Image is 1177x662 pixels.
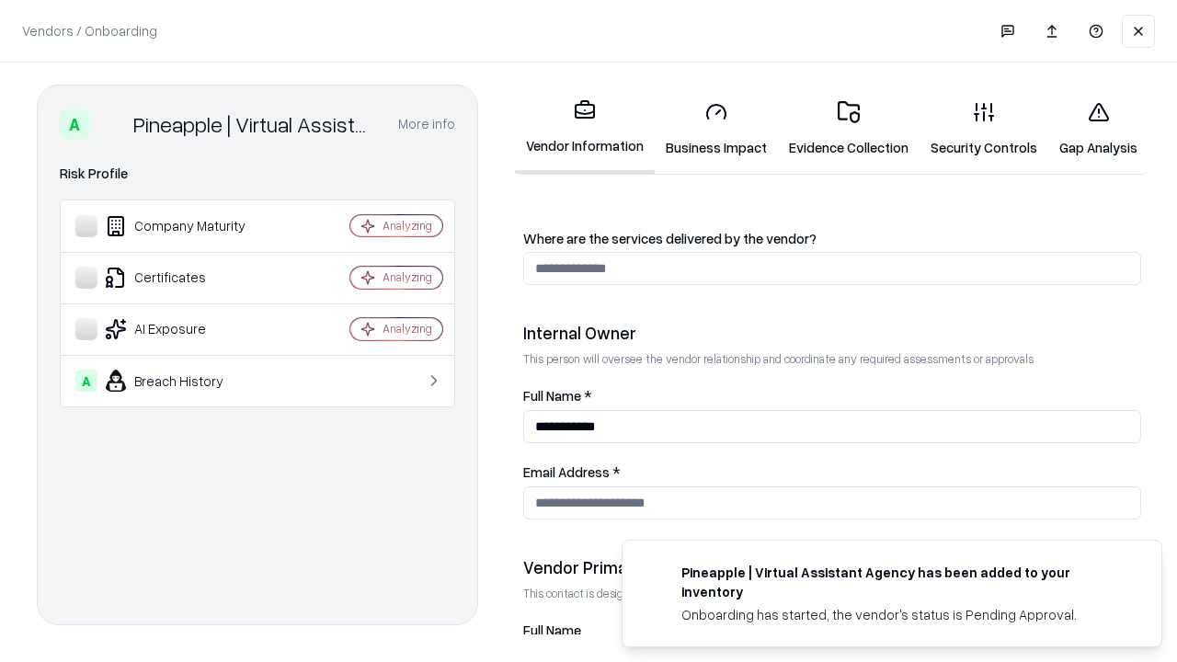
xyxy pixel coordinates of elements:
[523,586,1141,601] p: This contact is designated to receive the assessment request from Shift
[523,322,1141,344] div: Internal Owner
[398,108,455,141] button: More info
[778,86,920,172] a: Evidence Collection
[383,321,432,337] div: Analyzing
[523,232,1141,245] label: Where are the services delivered by the vendor?
[75,267,295,289] div: Certificates
[383,269,432,285] div: Analyzing
[133,109,376,139] div: Pineapple | Virtual Assistant Agency
[75,215,295,237] div: Company Maturity
[523,465,1141,479] label: Email Address *
[515,85,655,174] a: Vendor Information
[75,318,295,340] div: AI Exposure
[523,623,1141,637] label: Full Name
[681,605,1117,624] div: Onboarding has started, the vendor's status is Pending Approval.
[60,163,455,185] div: Risk Profile
[523,389,1141,403] label: Full Name *
[523,351,1141,367] p: This person will oversee the vendor relationship and coordinate any required assessments or appro...
[383,218,432,234] div: Analyzing
[920,86,1048,172] a: Security Controls
[681,563,1117,601] div: Pineapple | Virtual Assistant Agency has been added to your inventory
[523,556,1141,578] div: Vendor Primary Contact
[75,370,295,392] div: Breach History
[75,370,97,392] div: A
[22,21,157,40] p: Vendors / Onboarding
[655,86,778,172] a: Business Impact
[1048,86,1148,172] a: Gap Analysis
[97,109,126,139] img: Pineapple | Virtual Assistant Agency
[645,563,667,585] img: trypineapple.com
[60,109,89,139] div: A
